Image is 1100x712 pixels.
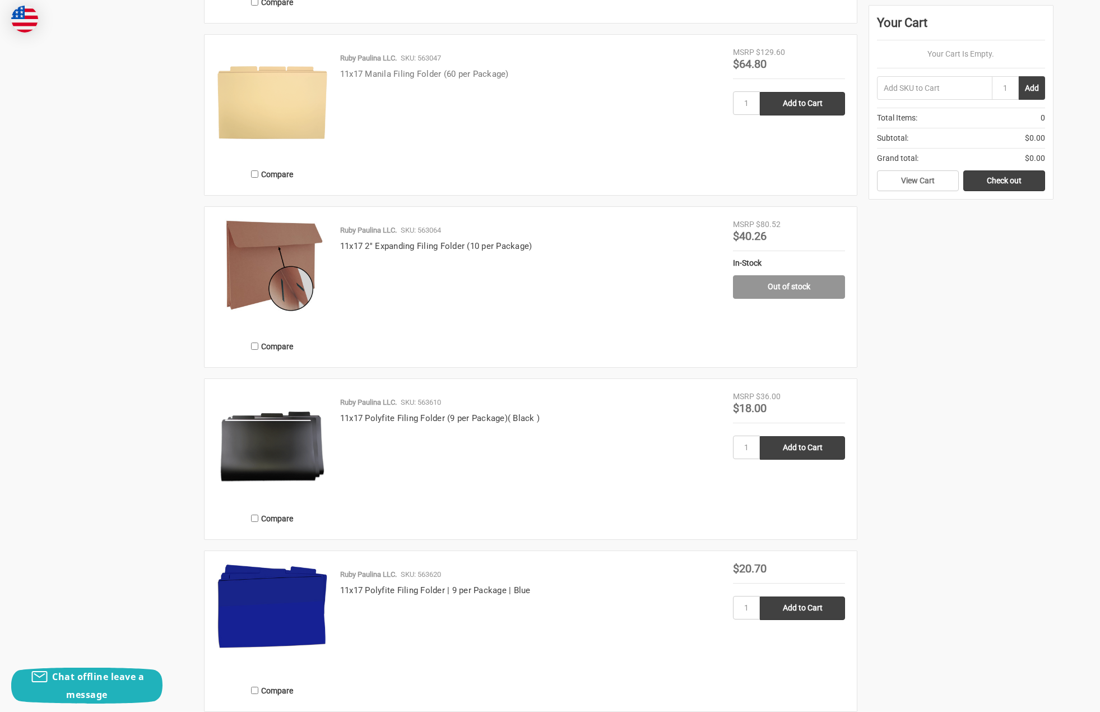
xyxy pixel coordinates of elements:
[401,53,441,64] p: SKU: 563047
[733,47,754,58] div: MSRP
[340,569,397,580] p: Ruby Paulina LLC.
[251,343,258,350] input: Compare
[877,48,1045,60] p: Your Cart Is Empty.
[733,562,767,575] span: $20.70
[216,563,328,649] img: 11x17 Polyfite Filing Folder | 9 per Package | Blue
[340,225,397,236] p: Ruby Paulina LLC.
[216,219,328,331] a: 11x17 2'' Expanding Filing Folder (10 per Package)
[216,219,328,313] img: 11x17 2'' Expanding Filing Folder (10 per Package)
[733,391,754,403] div: MSRP
[963,170,1045,192] a: Check out
[733,229,767,243] span: $40.26
[877,76,992,100] input: Add SKU to Cart
[340,397,397,408] p: Ruby Paulina LLC.
[733,219,754,230] div: MSRP
[216,391,328,503] img: 11x17 Polyfite Filing Folder (9 per Package)( Black )
[877,152,918,164] span: Grand total:
[401,569,441,580] p: SKU: 563620
[216,681,328,700] label: Compare
[877,132,908,144] span: Subtotal:
[401,225,441,236] p: SKU: 563064
[340,413,540,423] a: 11x17 Polyfite Filing Folder (9 per Package)( Black )
[760,597,845,620] input: Add to Cart
[1041,112,1045,124] span: 0
[756,220,781,229] span: $80.52
[1025,132,1045,144] span: $0.00
[340,53,397,64] p: Ruby Paulina LLC.
[11,668,163,704] button: Chat offline leave a message
[733,257,845,269] div: In-Stock
[733,57,767,71] span: $64.80
[216,337,328,355] label: Compare
[756,392,781,401] span: $36.00
[760,92,845,115] input: Add to Cart
[216,563,328,675] a: 11x17 Polyfite Filing Folder | 9 per Package | Blue
[251,687,258,694] input: Compare
[216,509,328,528] label: Compare
[1008,682,1100,712] iframe: Google Customer Reviews
[1025,152,1045,164] span: $0.00
[877,13,1045,40] div: Your Cart
[11,6,38,33] img: duty and tax information for United States
[756,48,785,57] span: $129.60
[877,170,959,192] a: View Cart
[251,515,258,522] input: Compare
[733,275,845,299] a: Out of stock
[340,69,509,79] a: 11x17 Manila Filing Folder (60 per Package)
[340,241,532,251] a: 11x17 2'' Expanding Filing Folder (10 per Package)
[877,112,917,124] span: Total Items:
[340,585,531,595] a: 11x17 Polyfite Filing Folder | 9 per Package | Blue
[401,397,441,408] p: SKU: 563610
[216,47,328,159] img: 11x17 Manila Filing Folder (60 per Package)
[216,165,328,183] label: Compare
[251,170,258,178] input: Compare
[1019,76,1045,100] button: Add
[760,436,845,460] input: Add to Cart
[52,671,144,701] span: Chat offline leave a message
[733,401,767,415] span: $18.00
